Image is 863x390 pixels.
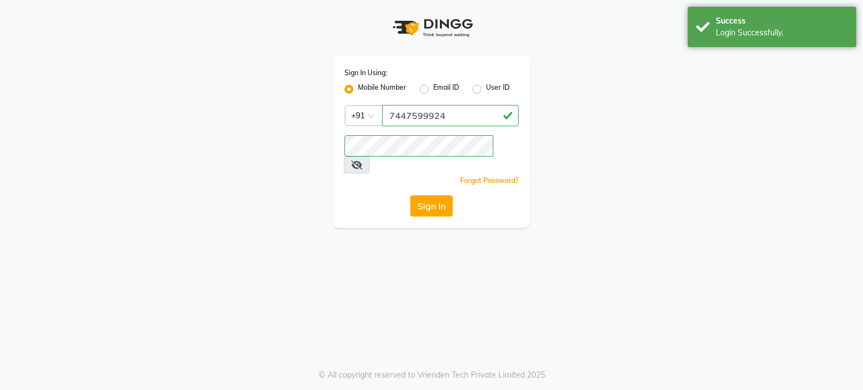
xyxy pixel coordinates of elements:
[716,27,848,39] div: Login Successfully.
[433,82,459,96] label: Email ID
[410,195,453,217] button: Sign In
[716,15,848,27] div: Success
[344,68,387,78] label: Sign In Using:
[344,135,493,157] input: Username
[387,11,476,44] img: logo1.svg
[486,82,510,96] label: User ID
[358,82,406,96] label: Mobile Number
[460,176,519,185] a: Forgot Password?
[382,105,519,126] input: Username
